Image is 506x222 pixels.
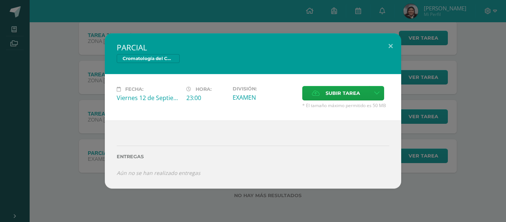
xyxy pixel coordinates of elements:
div: 23:00 [186,94,227,102]
div: Viernes 12 de Septiembre [117,94,180,102]
label: División: [233,86,296,92]
h2: PARCIAL [117,42,389,53]
span: * El tamaño máximo permitido es 50 MB [302,102,389,109]
div: EXAMEN [233,93,296,102]
span: Hora: [196,86,212,92]
span: Cromatología del Color [117,54,180,63]
i: Aún no se han realizado entregas [117,169,200,176]
button: Close (Esc) [380,33,401,59]
span: Fecha: [125,86,143,92]
label: Entregas [117,154,389,159]
span: Subir tarea [326,86,360,100]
